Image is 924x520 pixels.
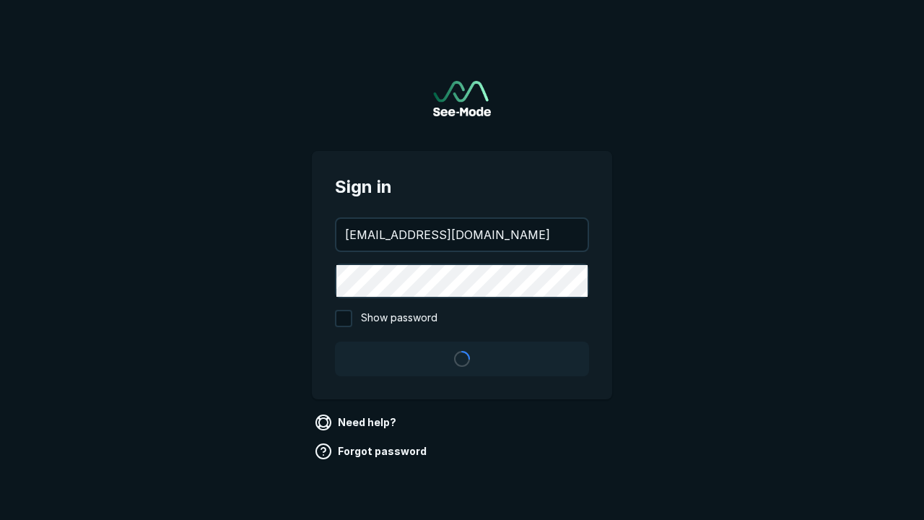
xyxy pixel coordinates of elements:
span: Sign in [335,174,589,200]
img: See-Mode Logo [433,81,491,116]
span: Show password [361,310,437,327]
a: Forgot password [312,440,432,463]
input: your@email.com [336,219,588,251]
a: Need help? [312,411,402,434]
a: Go to sign in [433,81,491,116]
